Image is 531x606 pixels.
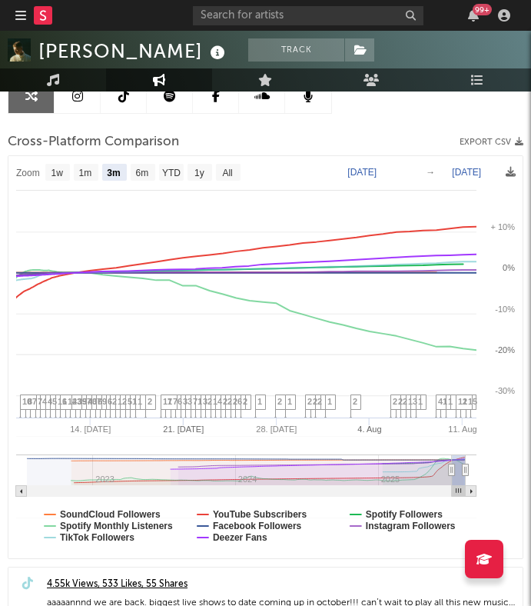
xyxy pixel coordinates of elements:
span: 7 [173,397,178,406]
span: 1 [132,397,137,406]
span: 1 [443,397,447,406]
span: 5 [128,397,132,406]
text: → [426,167,435,178]
span: 1 [197,397,202,406]
span: 7 [193,397,197,406]
span: 1 [257,397,262,406]
span: 4 [217,397,222,406]
text: Spotify Monthly Listeners [60,521,173,531]
span: 3 [203,397,207,406]
text: Deezer Fans [213,532,267,543]
span: 5 [473,397,477,406]
text: 4. Aug [357,425,381,434]
span: 1 [118,397,122,406]
span: 2 [403,397,407,406]
span: 2 [148,397,152,406]
text: 14. [DATE] [70,425,111,434]
span: 2 [112,397,117,406]
text: YouTube Subscribers [213,509,307,520]
text: 1w [51,168,64,178]
text: [DATE] [347,167,377,178]
text: 3m [107,168,120,178]
span: 12 [68,397,77,406]
text: 0% [503,263,515,272]
span: 3 [413,397,417,406]
span: 4 [438,397,443,406]
text: YTD [162,168,181,178]
span: 7 [32,397,37,406]
span: 1 [448,397,453,406]
span: 2 [353,397,357,406]
span: 4 [42,397,47,406]
text: 6m [136,168,149,178]
span: 3 [183,397,188,406]
span: 2 [207,397,212,406]
span: 1 [468,397,473,406]
text: [DATE] [452,167,481,178]
span: 2 [317,397,322,406]
span: 4 [48,397,52,406]
span: 6 [178,397,182,406]
span: 2 [243,397,247,406]
text: + 10% [491,222,516,231]
button: 99+ [468,9,479,22]
span: 1 [138,397,142,406]
span: 1 [418,397,423,406]
button: Export CSV [460,138,523,147]
span: 2 [398,397,403,406]
span: 3 [188,397,192,406]
text: Spotify Followers [366,509,443,520]
button: Track [248,38,344,62]
span: 5 [52,397,57,406]
a: 4.55k Views, 533 Likes, 55 Shares [47,575,515,594]
span: 40 [88,397,97,406]
span: 2 [223,397,227,406]
span: 2 [227,397,232,406]
text: -20% [495,345,515,355]
text: -30% [495,386,515,395]
text: -10% [495,305,515,314]
text: TikTok Followers [60,532,134,543]
text: 11. Aug [448,425,476,434]
div: [PERSON_NAME] [38,38,229,64]
span: 17 [163,397,172,406]
span: 6 [237,397,242,406]
span: 9 [102,397,107,406]
text: All [222,168,232,178]
text: 28. [DATE] [256,425,297,434]
span: 12 [458,397,467,406]
text: 21. [DATE] [163,425,204,434]
span: 10 [22,397,32,406]
text: Facebook Followers [213,521,302,531]
span: 6 [108,397,112,406]
text: 1y [194,168,204,178]
span: 7 [38,397,42,406]
text: 1m [79,168,92,178]
span: 1 [327,397,332,406]
span: 2 [313,397,317,406]
span: 2 [277,397,282,406]
span: 2 [233,397,237,406]
span: 1 [213,397,217,406]
text: SoundCloud Followers [60,509,161,520]
span: 1 [408,397,413,406]
span: 2 [122,397,127,406]
span: Cross-Platform Comparison [8,133,179,151]
span: 39 [78,397,87,406]
input: Search for artists [193,6,423,25]
span: 11 [58,397,67,406]
span: 2 [393,397,397,406]
div: 99 + [473,4,492,15]
text: Zoom [16,168,40,178]
span: 2 [307,397,312,406]
text: Instagram Followers [366,521,456,531]
span: 1 [287,397,292,406]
